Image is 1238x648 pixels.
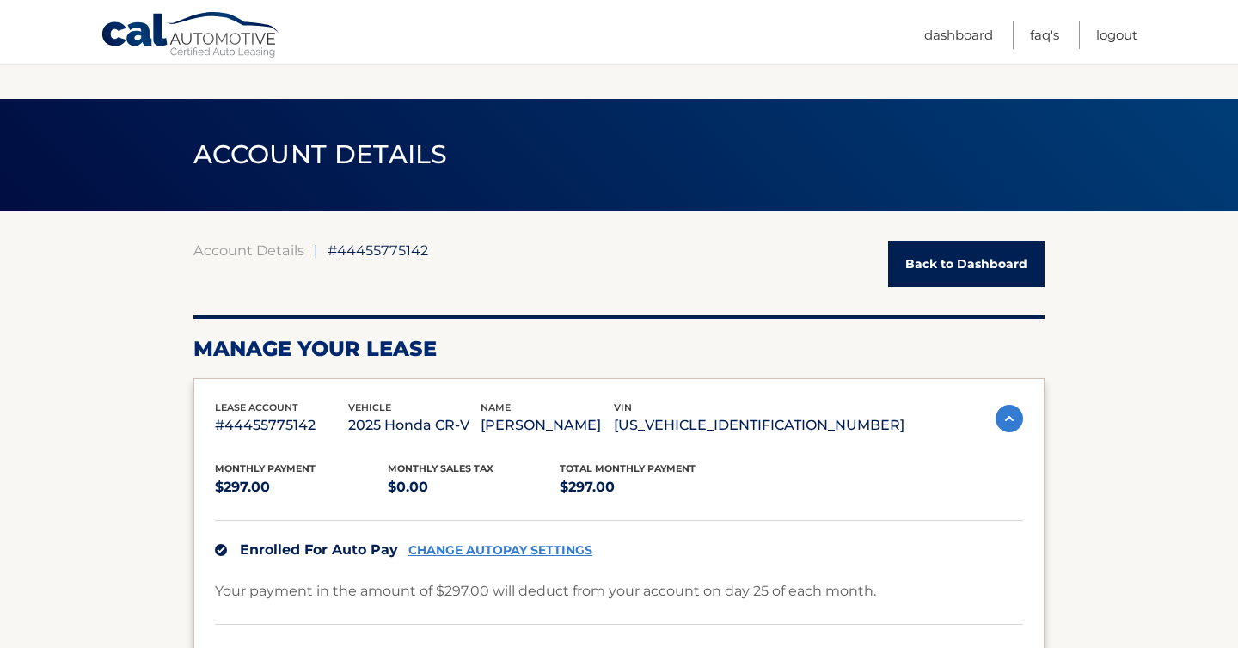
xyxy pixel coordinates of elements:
[996,405,1023,432] img: accordion-active.svg
[314,241,318,259] span: |
[481,413,614,437] p: [PERSON_NAME]
[888,241,1045,287] a: Back to Dashboard
[481,401,511,413] span: name
[328,241,428,259] span: #44455775142
[348,401,391,413] span: vehicle
[348,413,481,437] p: 2025 Honda CR-V
[215,413,348,437] p: #44455775142
[614,413,904,437] p: [US_VEHICLE_IDENTIFICATION_NUMBER]
[101,11,281,61] a: Cal Automotive
[924,21,993,49] a: Dashboard
[388,475,561,499] p: $0.00
[193,241,304,259] a: Account Details
[215,401,298,413] span: lease account
[614,401,632,413] span: vin
[408,543,592,558] a: CHANGE AUTOPAY SETTINGS
[560,475,732,499] p: $297.00
[560,462,696,474] span: Total Monthly Payment
[215,579,876,603] p: Your payment in the amount of $297.00 will deduct from your account on day 25 of each month.
[240,541,398,558] span: Enrolled For Auto Pay
[388,462,493,474] span: Monthly sales Tax
[215,462,316,474] span: Monthly Payment
[1030,21,1059,49] a: FAQ's
[193,138,448,170] span: ACCOUNT DETAILS
[215,475,388,499] p: $297.00
[193,336,1045,362] h2: Manage Your Lease
[215,544,227,556] img: check.svg
[1096,21,1137,49] a: Logout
